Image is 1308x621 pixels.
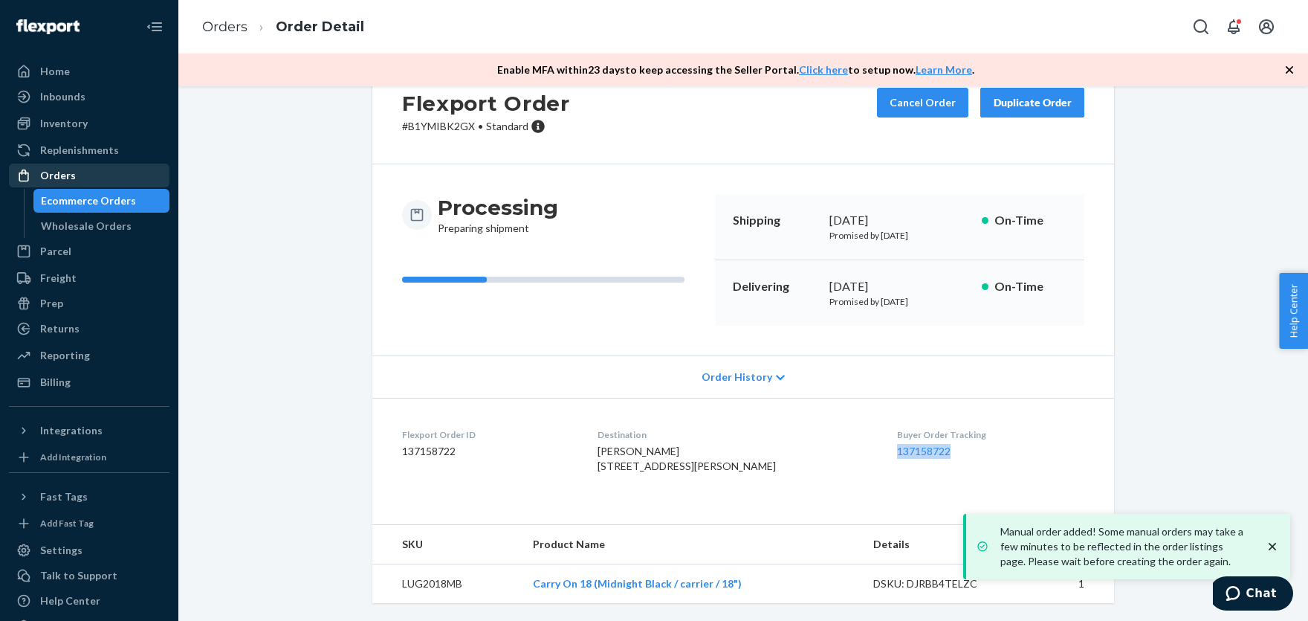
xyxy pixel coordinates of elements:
[9,448,169,466] a: Add Integration
[916,63,972,76] a: Learn More
[9,239,169,263] a: Parcel
[733,212,817,229] p: Shipping
[799,63,848,76] a: Click here
[9,515,169,532] a: Add Fast Tag
[598,445,776,472] span: [PERSON_NAME] [STREET_ADDRESS][PERSON_NAME]
[497,62,974,77] p: Enable MFA within 23 days to keep accessing the Seller Portal. to setup now. .
[486,120,528,132] span: Standard
[521,525,861,564] th: Product Name
[40,271,77,286] div: Freight
[438,194,558,221] h3: Processing
[829,212,970,229] div: [DATE]
[897,428,1084,441] dt: Buyer Order Tracking
[276,19,364,35] a: Order Detail
[202,19,247,35] a: Orders
[402,444,574,459] dd: 137158722
[733,278,817,295] p: Delivering
[41,193,136,208] div: Ecommerce Orders
[41,219,132,234] div: Wholesale Orders
[140,12,169,42] button: Close Navigation
[9,317,169,341] a: Returns
[993,95,1072,110] div: Duplicate Order
[9,370,169,394] a: Billing
[438,194,558,236] div: Preparing shipment
[829,295,970,308] p: Promised by [DATE]
[33,214,170,238] a: Wholesale Orders
[40,321,80,336] div: Returns
[190,5,376,49] ol: breadcrumbs
[478,120,483,132] span: •
[402,88,570,119] h2: Flexport Order
[40,116,88,131] div: Inventory
[40,296,63,311] div: Prep
[994,278,1066,295] p: On-Time
[372,564,521,604] td: LUG2018MB
[9,85,169,109] a: Inbounds
[1213,576,1293,614] iframe: Apre un widget che permette di chattare con uno dei nostri agenti
[533,577,742,590] a: Carry On 18 (Midnight Black / carrier / 18")
[1265,539,1280,554] svg: close toast
[40,348,90,363] div: Reporting
[994,212,1066,229] p: On-Time
[1025,564,1114,604] td: 1
[873,576,1013,591] div: DSKU: DJRBB4TELZC
[40,593,100,608] div: Help Center
[9,485,169,509] button: Fast Tags
[877,88,968,118] button: Cancel Order
[702,370,772,384] span: Order History
[16,19,80,34] img: Flexport logo
[9,564,169,588] button: Talk to Support
[40,143,119,158] div: Replenishments
[829,229,970,242] p: Promised by [DATE]
[40,517,94,530] div: Add Fast Tag
[40,423,103,438] div: Integrations
[40,89,85,104] div: Inbounds
[9,538,169,562] a: Settings
[9,419,169,443] button: Integrations
[980,88,1084,118] button: Duplicate Order
[829,278,970,295] div: [DATE]
[9,164,169,187] a: Orders
[1186,12,1216,42] button: Open Search Box
[9,589,169,613] a: Help Center
[33,189,170,213] a: Ecommerce Orders
[9,266,169,290] a: Freight
[40,451,106,463] div: Add Integration
[897,445,951,457] a: 137158722
[1252,12,1281,42] button: Open account menu
[40,168,76,183] div: Orders
[1279,273,1308,349] button: Help Center
[402,119,570,134] p: # B1YMIBK2GX
[40,489,88,504] div: Fast Tags
[40,375,71,390] div: Billing
[40,543,82,558] div: Settings
[598,428,874,441] dt: Destination
[861,525,1025,564] th: Details
[9,59,169,83] a: Home
[9,292,169,315] a: Prep
[1219,12,1249,42] button: Open notifications
[9,112,169,135] a: Inventory
[9,138,169,162] a: Replenishments
[40,568,117,583] div: Talk to Support
[402,428,574,441] dt: Flexport Order ID
[40,244,71,259] div: Parcel
[1000,524,1250,569] p: Manual order added! Some manual orders may take a few minutes to be reflected in the order listin...
[372,525,521,564] th: SKU
[40,64,70,79] div: Home
[9,344,169,367] a: Reporting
